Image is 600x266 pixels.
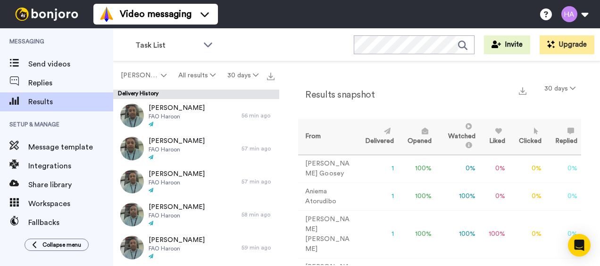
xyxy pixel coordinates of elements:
span: [PERSON_NAME] [149,235,205,245]
td: 0 % [479,155,509,183]
td: [PERSON_NAME] Goosey [298,155,355,183]
img: f705fae7-e7af-4613-81e9-f3526508d9bd-thumb.jpg [120,170,144,193]
div: 56 min ago [242,112,275,119]
td: 0 % [509,155,545,183]
div: Open Intercom Messenger [568,234,591,257]
span: FAO Haroon [149,179,205,186]
span: FAO Haroon [149,146,205,153]
td: 0 % [479,183,509,210]
th: From [298,119,355,155]
td: 0 % [545,210,581,258]
img: d89428ed-f812-4d93-83cf-a5e737694c6e-thumb.jpg [120,104,144,127]
button: Export a summary of each team member’s results that match this filter now. [516,83,529,97]
span: Video messaging [120,8,192,21]
th: Clicked [509,119,545,155]
div: 57 min ago [242,178,275,185]
img: b2dc9562-c350-4bde-8ed7-62e3326e0494-thumb.jpg [120,137,144,160]
th: Replied [545,119,581,155]
img: export.svg [267,73,275,80]
a: [PERSON_NAME]FAO Haroon57 min ago [113,132,279,165]
td: [PERSON_NAME] [PERSON_NAME] [298,210,355,258]
button: Export all results that match these filters now. [264,68,277,83]
span: [PERSON_NAME] [149,103,205,113]
td: 1 [355,210,398,258]
span: Task List [135,40,199,51]
td: 100 % [479,210,509,258]
th: Opened [398,119,435,155]
button: 30 days [539,80,581,97]
span: Integrations [28,160,113,172]
a: [PERSON_NAME]FAO Haroon56 min ago [113,99,279,132]
td: 100 % [398,155,435,183]
span: Share library [28,179,113,191]
div: 58 min ago [242,211,275,218]
button: All results [173,67,222,84]
button: Upgrade [540,35,594,54]
th: Watched [435,119,479,155]
td: 1 [355,155,398,183]
span: [PERSON_NAME] [149,136,205,146]
a: [PERSON_NAME]FAO Haroon59 min ago [113,231,279,264]
span: Replies [28,77,113,89]
span: Message template [28,141,113,153]
button: [PERSON_NAME] [115,67,173,84]
span: Workspaces [28,198,113,209]
span: [PERSON_NAME] [149,202,205,212]
td: 100 % [435,183,479,210]
div: Delivery History [113,90,279,99]
td: 100 % [435,210,479,258]
span: [PERSON_NAME] [149,169,205,179]
td: 100 % [398,183,435,210]
td: 0 % [435,155,479,183]
div: 59 min ago [242,244,275,251]
span: [PERSON_NAME] [121,71,159,80]
span: FAO Haroon [149,113,205,120]
span: Send videos [28,58,113,70]
a: [PERSON_NAME]FAO Haroon57 min ago [113,165,279,198]
td: Aniema Atorudibo [298,183,355,210]
td: 100 % [398,210,435,258]
img: export.svg [519,87,526,95]
td: 1 [355,183,398,210]
button: 30 days [221,67,264,84]
span: FAO Haroon [149,245,205,252]
th: Delivered [355,119,398,155]
span: Collapse menu [42,241,81,249]
span: FAO Haroon [149,212,205,219]
th: Liked [479,119,509,155]
td: 0 % [545,183,581,210]
div: 57 min ago [242,145,275,152]
span: Results [28,96,113,108]
h2: Results snapshot [298,90,375,100]
button: Invite [484,35,530,54]
td: 0 % [509,183,545,210]
td: 0 % [545,155,581,183]
a: [PERSON_NAME]FAO Haroon58 min ago [113,198,279,231]
img: ba738589-3334-4fb7-b6cc-cafc9d605090-thumb.jpg [120,203,144,226]
img: bj-logo-header-white.svg [11,8,82,21]
img: dbef77af-7294-491a-a844-5658a3e022e1-thumb.jpg [120,236,144,259]
img: vm-color.svg [99,7,114,22]
button: Collapse menu [25,239,89,251]
span: Fallbacks [28,217,113,228]
td: 0 % [509,210,545,258]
